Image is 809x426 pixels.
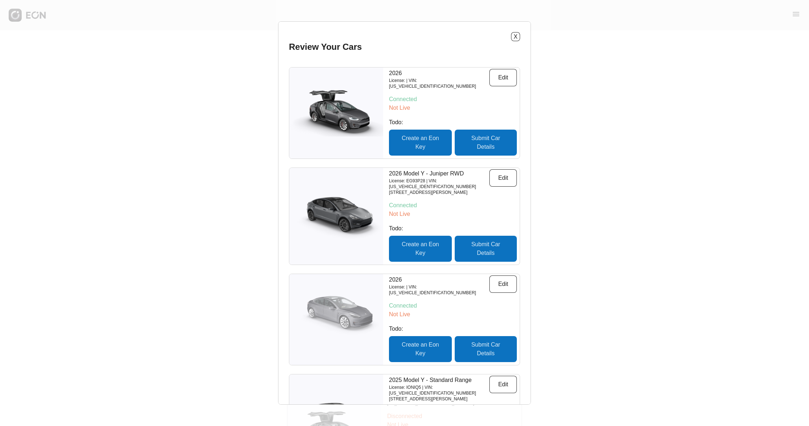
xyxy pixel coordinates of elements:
p: [STREET_ADDRESS][PERSON_NAME] [389,190,489,195]
button: Create an Eon Key [389,336,452,362]
p: License: | VIN: [US_VEHICLE_IDENTIFICATION_NUMBER] [389,284,489,296]
button: Edit [489,376,517,393]
button: X [511,32,520,41]
button: Create an Eon Key [389,236,452,262]
button: Edit [489,275,517,293]
p: 2025 Model Y - Standard Range [389,376,489,384]
button: Create an Eon Key [389,130,452,156]
h2: Review Your Cars [289,41,520,53]
p: Connected [389,95,517,104]
p: Todo: [389,224,517,233]
p: Todo: [389,118,517,127]
button: Submit Car Details [455,130,517,156]
p: 2026 [389,69,489,78]
p: 2026 Model Y - Juniper RWD [389,169,489,178]
img: car [289,296,383,343]
button: Edit [489,169,517,187]
p: 2026 [389,275,489,284]
p: Todo: [389,325,517,333]
p: Connected [389,301,517,310]
img: car [289,193,383,240]
p: License: IONIQ5 | VIN: [US_VEHICLE_IDENTIFICATION_NUMBER] [389,384,489,396]
p: Not Live [389,210,517,218]
button: Edit [489,69,517,86]
p: License: | VIN: [US_VEHICLE_IDENTIFICATION_NUMBER] [389,78,489,89]
p: Not Live [389,310,517,319]
p: Connected [389,201,517,210]
img: car [289,90,383,136]
p: Not Live [389,104,517,112]
button: Submit Car Details [455,236,517,262]
p: License: EG93P28 | VIN: [US_VEHICLE_IDENTIFICATION_NUMBER] [389,178,489,190]
p: [STREET_ADDRESS][PERSON_NAME] [389,396,489,402]
button: Submit Car Details [455,336,517,362]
